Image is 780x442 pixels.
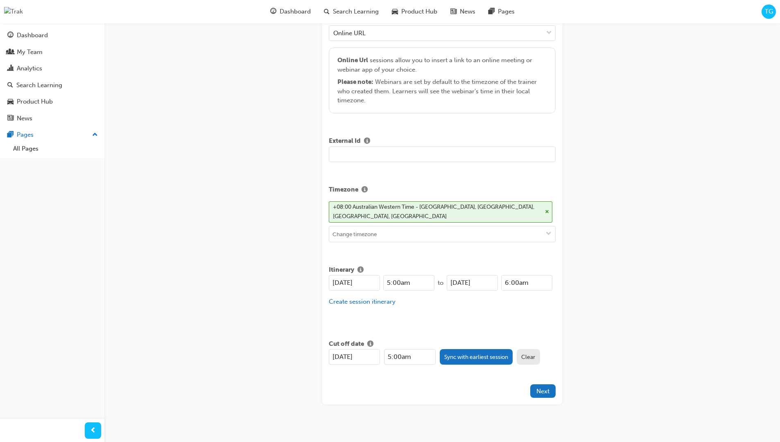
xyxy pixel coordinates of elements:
input: Change timezone [329,226,555,242]
div: Pages [17,130,34,140]
span: Cut off date [329,339,364,350]
span: Dashboard [280,7,311,16]
div: News [17,114,32,123]
span: car-icon [392,7,398,17]
span: search-icon [324,7,330,17]
span: info-icon [364,138,370,145]
span: pages-icon [7,131,14,139]
a: My Team [3,45,101,60]
button: Show info [361,136,373,147]
span: Pages [498,7,515,16]
span: chart-icon [7,65,14,72]
span: Itinerary [329,265,354,275]
span: guage-icon [270,7,276,17]
a: Dashboard [3,28,101,43]
div: sessions allow you to insert a link to an online meeting or webinar app of your choice. [337,56,547,105]
div: Analytics [17,64,42,73]
span: info-icon [367,341,373,348]
span: Next [536,388,549,395]
button: DashboardMy TeamAnalyticsSearch LearningProduct HubNews [3,26,101,127]
button: TG [762,5,776,19]
span: people-icon [7,49,14,56]
span: down-icon [546,231,552,238]
button: Show info [354,265,367,275]
a: Product Hub [3,94,101,109]
a: car-iconProduct Hub [385,3,444,20]
div: Online URL [333,28,366,38]
button: Next [530,384,556,398]
button: Show info [358,185,371,195]
button: Pages [3,127,101,142]
input: HH:MM am [501,275,552,291]
span: car-icon [7,98,14,106]
a: search-iconSearch Learning [317,3,385,20]
span: info-icon [357,267,364,274]
span: up-icon [92,130,98,140]
input: DD/MM/YYYY [329,349,380,365]
span: Product Hub [401,7,437,16]
span: Please note : [337,78,373,86]
a: news-iconNews [444,3,482,20]
button: toggle menu [542,226,555,242]
span: prev-icon [90,426,96,436]
input: DD/MM/YYYY [329,275,380,291]
span: news-icon [7,115,14,122]
div: My Team [17,47,43,57]
div: Product Hub [17,97,53,106]
img: Trak [4,7,23,16]
input: HH:MM am [384,349,435,365]
span: Search Learning [333,7,379,16]
span: pages-icon [488,7,495,17]
a: guage-iconDashboard [264,3,317,20]
div: +08:00 Australian Western Time - [GEOGRAPHIC_DATA], [GEOGRAPHIC_DATA], [GEOGRAPHIC_DATA], [GEOGRA... [333,203,542,221]
span: News [460,7,475,16]
input: HH:MM am [383,275,434,291]
span: down-icon [546,28,552,38]
div: Search Learning [16,81,62,90]
button: Create session itinerary [329,297,396,307]
span: cross-icon [545,210,549,214]
a: Analytics [3,61,101,76]
a: pages-iconPages [482,3,521,20]
input: DD/MM/YYYY [447,275,498,291]
div: Dashboard [17,31,48,40]
a: All Pages [10,142,101,155]
span: search-icon [7,82,13,89]
span: TG [765,7,773,16]
span: Online Url [337,56,368,64]
button: Sync with earliest session [440,349,513,365]
span: guage-icon [7,32,14,39]
button: Show info [364,339,377,350]
span: news-icon [450,7,457,17]
button: Clear [517,349,540,365]
a: News [3,111,101,126]
span: info-icon [362,187,368,194]
div: Webinars are set by default to the timezone of the trainer who created them. Learners will see th... [337,77,547,105]
div: to [434,278,447,288]
span: Timezone [329,185,358,195]
a: Search Learning [3,78,101,93]
span: External Id [329,136,361,147]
